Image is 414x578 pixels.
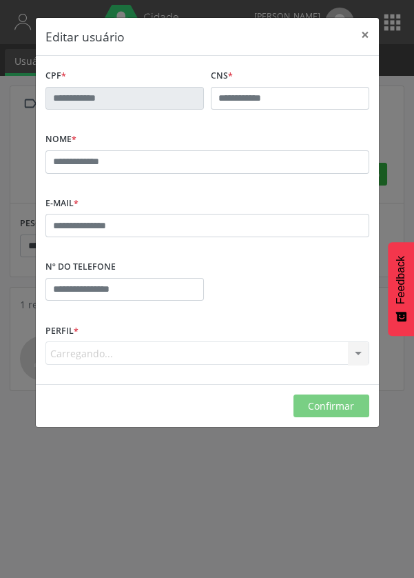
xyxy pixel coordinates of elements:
label: E-mail [45,193,79,215]
label: Nome [45,129,76,150]
button: Feedback - Mostrar pesquisa [388,242,414,336]
span: Feedback [395,256,407,304]
label: Nº do Telefone [45,257,116,278]
button: Confirmar [293,395,369,418]
span: Confirmar [308,399,354,412]
label: CNS [211,66,233,87]
label: Perfil [45,320,79,341]
button: Close [351,18,379,52]
label: CPF [45,66,66,87]
h5: Editar usuário [45,28,125,46]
